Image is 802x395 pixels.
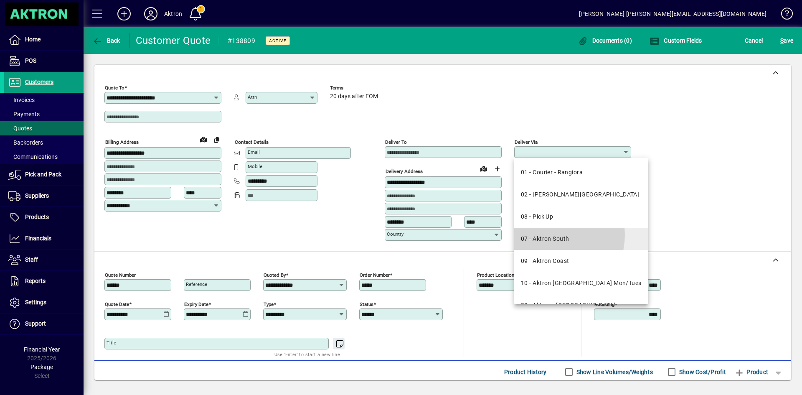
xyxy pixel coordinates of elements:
mat-label: Deliver To [385,139,407,145]
mat-label: Quoted by [264,272,286,278]
div: 01 - Courier - Rangiora [521,168,583,177]
mat-label: Email [248,149,260,155]
span: Communications [8,153,58,160]
a: Reports [4,271,84,292]
mat-label: Product location [477,272,514,278]
button: Custom Fields [647,33,704,48]
a: View on map [477,162,490,175]
a: Settings [4,292,84,313]
span: ave [780,34,793,47]
div: 09 - Aktron Coast [521,257,569,265]
div: 20 - Aktron - [GEOGRAPHIC_DATA] [521,301,616,310]
div: Aktron [164,7,182,20]
span: Pick and Pack [25,171,61,178]
span: Financials [25,235,51,242]
label: Show Line Volumes/Weights [575,368,653,376]
span: Product History [504,365,547,379]
button: Choose address [490,162,504,176]
button: Documents (0) [576,33,634,48]
mat-label: Status [360,301,373,307]
button: Profile [137,6,164,21]
span: Payments [8,111,40,117]
mat-option: 09 - Aktron Coast [514,250,648,272]
mat-label: Expiry date [184,301,208,307]
button: Save [778,33,795,48]
mat-option: 20 - Aktron - Auckland [514,294,648,316]
a: Payments [4,107,84,121]
button: Copy to Delivery address [210,133,223,146]
a: Suppliers [4,186,84,206]
span: Documents (0) [578,37,632,44]
span: Terms [330,85,380,91]
span: Backorders [8,139,43,146]
a: Home [4,29,84,50]
a: Backorders [4,135,84,150]
a: POS [4,51,84,71]
mat-label: Country [387,231,404,237]
a: Staff [4,250,84,270]
a: Invoices [4,93,84,107]
a: Quotes [4,121,84,135]
div: [PERSON_NAME] [PERSON_NAME][EMAIL_ADDRESS][DOMAIN_NAME] [579,7,766,20]
span: Financial Year [24,346,60,353]
mat-option: 07 - Aktron South [514,228,648,250]
app-page-header-button: Back [84,33,129,48]
mat-label: Quote number [105,272,136,278]
mat-hint: Use 'Enter' to start a new line [274,349,340,359]
a: Support [4,313,84,334]
div: Customer Quote [136,34,211,47]
mat-label: Quote To [105,85,124,91]
span: Back [92,37,120,44]
mat-option: 02 - Courier - Hamilton [514,183,648,206]
mat-option: 01 - Courier - Rangiora [514,161,648,183]
span: Support [25,320,46,327]
span: Products [25,214,49,220]
span: Product [734,365,768,379]
span: Suppliers [25,192,49,199]
span: Cancel [745,34,763,47]
span: Customers [25,79,53,85]
span: Home [25,36,41,43]
mat-label: Quote date [105,301,129,307]
button: Cancel [743,33,765,48]
span: Invoices [8,97,35,103]
mat-option: 08 - Pick Up [514,206,648,228]
span: Package [30,364,53,370]
div: #138809 [228,34,255,48]
mat-option: 10 - Aktron North Island Mon/Tues [514,272,648,294]
button: Add [111,6,137,21]
a: Pick and Pack [4,164,84,185]
div: 07 - Aktron South [521,234,569,243]
button: Back [90,33,122,48]
span: Reports [25,278,46,284]
span: Custom Fields [650,37,702,44]
span: Settings [25,299,46,306]
div: 10 - Aktron [GEOGRAPHIC_DATA] Mon/Tues [521,279,642,288]
span: 20 days after EOM [330,93,378,100]
span: POS [25,57,36,64]
mat-label: Reference [186,281,207,287]
label: Show Cost/Profit [678,368,726,376]
div: 02 - [PERSON_NAME][GEOGRAPHIC_DATA] [521,190,639,199]
button: Product [730,364,772,380]
div: 08 - Pick Up [521,212,553,221]
mat-label: Deliver via [515,139,538,145]
mat-label: Type [264,301,274,307]
span: S [780,37,784,44]
span: Quotes [8,125,32,132]
button: Product History [501,364,550,380]
mat-label: Mobile [248,163,262,169]
mat-label: Attn [248,94,257,100]
a: View on map [197,133,210,146]
mat-label: Title [107,340,116,346]
span: Active [269,38,287,43]
a: Financials [4,228,84,249]
a: Knowledge Base [775,2,792,29]
span: Staff [25,256,38,263]
a: Products [4,207,84,228]
mat-label: Order number [360,272,390,278]
a: Communications [4,150,84,164]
